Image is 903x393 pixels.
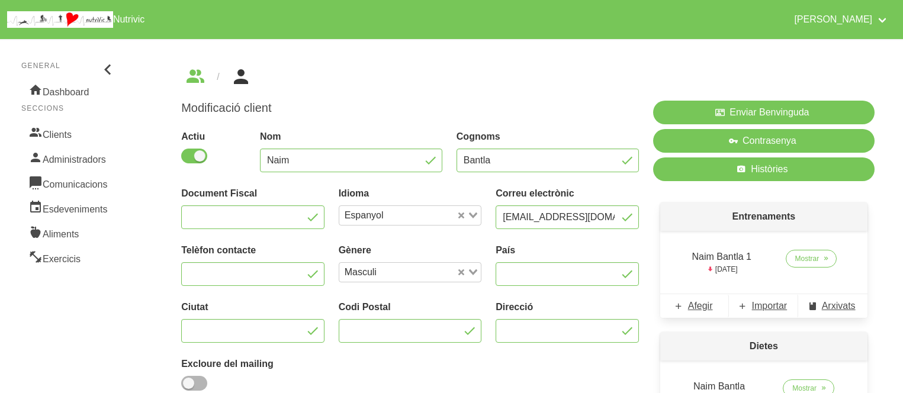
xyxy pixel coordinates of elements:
a: Afegir [660,294,730,318]
label: Nom [260,130,442,144]
input: Search for option [381,265,455,279]
a: Comunicacions [21,170,117,195]
div: Search for option [339,262,482,282]
p: Seccions [21,103,117,114]
span: Mostrar [795,253,820,264]
button: Contrasenya [653,129,875,153]
span: Històries [751,162,788,176]
label: Actiu [181,130,246,144]
button: Clear Selected [458,211,464,220]
span: Importar [752,299,788,313]
p: [DATE] [682,264,762,275]
p: Entrenaments [660,202,867,231]
span: Masculi [342,265,380,279]
a: Dashboard [21,78,117,103]
label: Direcció [496,300,639,314]
label: País [496,243,639,257]
label: Excloure del mailing [181,357,324,371]
input: Search for option [388,208,456,223]
a: Administradors [21,146,117,170]
label: Codi Postal [339,300,482,314]
label: Gènere [339,243,482,257]
a: Aliments [21,220,117,245]
a: Importar [729,294,798,318]
label: Ciutat [181,300,324,314]
label: Telèfon contacte [181,243,324,257]
p: Dietes [660,332,867,360]
button: Enviar Benvinguda [653,101,875,124]
a: Clients [21,121,117,146]
h1: Modificació client [181,101,639,115]
a: Històries [653,157,875,181]
div: Search for option [339,205,482,226]
nav: breadcrumbs [181,67,875,86]
a: Mostrar [786,250,837,268]
button: Clear Selected [458,268,464,277]
a: Arxivats [798,294,867,318]
label: Idioma [339,186,482,201]
span: Afegir [688,299,713,313]
a: Exercicis [21,245,117,270]
a: Esdeveniments [21,195,117,220]
span: Arxivats [822,299,856,313]
label: Document Fiscal [181,186,324,201]
a: [PERSON_NAME] [787,5,896,34]
p: General [21,60,117,71]
label: Correu electrònic [496,186,639,201]
img: company_logo [7,11,113,28]
td: Naim Bantla 1 [674,245,769,279]
span: Enviar Benvinguda [730,105,809,120]
span: Contrasenya [743,134,796,148]
label: Cognoms [457,130,639,144]
span: Espanyol [342,208,387,223]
